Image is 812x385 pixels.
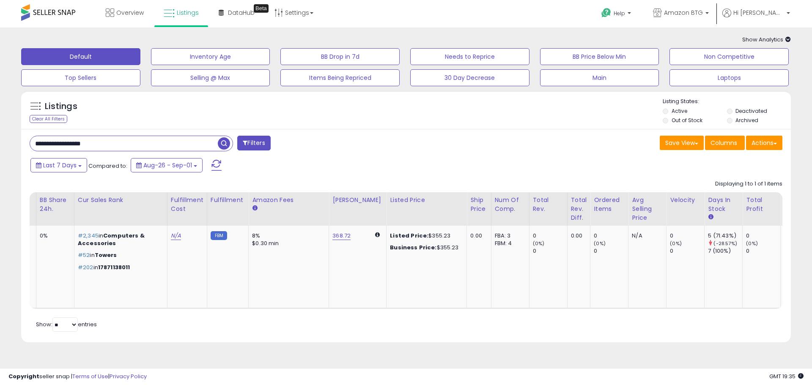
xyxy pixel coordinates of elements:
[95,251,117,259] span: Towers
[470,196,487,213] div: Ship Price
[715,180,782,188] div: Displaying 1 to 1 of 1 items
[228,8,255,17] span: DataHub
[746,196,777,213] div: Total Profit
[280,69,400,86] button: Items Being Repriced
[252,205,257,212] small: Amazon Fees.
[21,48,140,65] button: Default
[746,240,758,247] small: (0%)
[533,247,567,255] div: 0
[252,232,322,240] div: 8%
[131,158,203,172] button: Aug-26 - Sep-01
[390,196,463,205] div: Listed Price
[705,136,745,150] button: Columns
[533,196,564,213] div: Total Rev.
[78,232,99,240] span: #2,345
[708,196,739,213] div: Days In Stock
[746,232,780,240] div: 0
[664,8,703,17] span: Amazon BTG
[40,232,68,240] div: 0%
[742,35,791,44] span: Show Analytics
[237,136,270,150] button: Filters
[672,107,687,115] label: Active
[713,240,737,247] small: (-28.57%)
[533,240,545,247] small: (0%)
[116,8,144,17] span: Overview
[594,247,628,255] div: 0
[78,196,164,205] div: Cur Sales Rank
[495,240,523,247] div: FBM: 4
[211,196,245,205] div: Fulfillment
[632,196,663,222] div: Avg Selling Price
[171,232,181,240] a: N/A
[11,196,33,205] div: Cost
[110,372,147,380] a: Privacy Policy
[78,263,93,271] span: #202
[21,69,140,86] button: Top Sellers
[151,48,270,65] button: Inventory Age
[594,232,628,240] div: 0
[36,320,97,328] span: Show: entries
[710,139,737,147] span: Columns
[669,69,789,86] button: Laptops
[594,240,606,247] small: (0%)
[390,232,460,240] div: $355.23
[177,8,199,17] span: Listings
[410,69,529,86] button: 30 Day Decrease
[98,263,130,271] span: 17871138011
[72,372,108,380] a: Terms of Use
[78,232,161,247] p: in
[30,158,87,172] button: Last 7 Days
[594,196,625,213] div: Ordered Items
[540,69,659,86] button: Main
[211,231,227,240] small: FBM
[708,213,713,221] small: Days In Stock.
[708,232,742,240] div: 5 (71.43%)
[390,243,436,251] b: Business Price:
[78,251,161,259] p: in
[280,48,400,65] button: BB Drop in 7d
[470,232,484,240] div: 0.00
[672,117,702,124] label: Out of Stock
[171,196,203,213] div: Fulfillment Cost
[143,161,192,169] span: Aug-26 - Sep-01
[663,98,790,106] p: Listing States:
[30,115,67,123] div: Clear All Filters
[495,196,526,213] div: Num of Comp.
[670,196,701,205] div: Velocity
[8,372,39,380] strong: Copyright
[252,240,322,247] div: $0.30 min
[332,196,383,205] div: [PERSON_NAME]
[78,264,161,271] p: in
[722,8,790,27] a: Hi [PERSON_NAME]
[670,232,704,240] div: 0
[601,8,612,18] i: Get Help
[735,117,758,124] label: Archived
[735,107,767,115] label: Deactivated
[632,232,660,240] div: N/A
[390,244,460,251] div: $355.23
[571,232,584,240] div: 0.00
[43,161,77,169] span: Last 7 Days
[746,247,780,255] div: 0
[78,251,90,259] span: #52
[660,136,704,150] button: Save View
[669,48,789,65] button: Non Competitive
[670,240,682,247] small: (0%)
[88,162,127,170] span: Compared to:
[254,4,269,13] div: Tooltip anchor
[595,1,639,27] a: Help
[769,372,804,380] span: 2025-09-9 19:35 GMT
[8,373,147,381] div: seller snap | |
[533,232,567,240] div: 0
[252,196,325,205] div: Amazon Fees
[332,232,351,240] a: 368.72
[40,196,71,213] div: BB Share 24h.
[495,232,523,240] div: FBA: 3
[708,247,742,255] div: 7 (100%)
[390,232,428,240] b: Listed Price:
[78,232,145,247] span: Computers & Accessories
[614,10,625,17] span: Help
[410,48,529,65] button: Needs to Reprice
[151,69,270,86] button: Selling @ Max
[45,101,77,112] h5: Listings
